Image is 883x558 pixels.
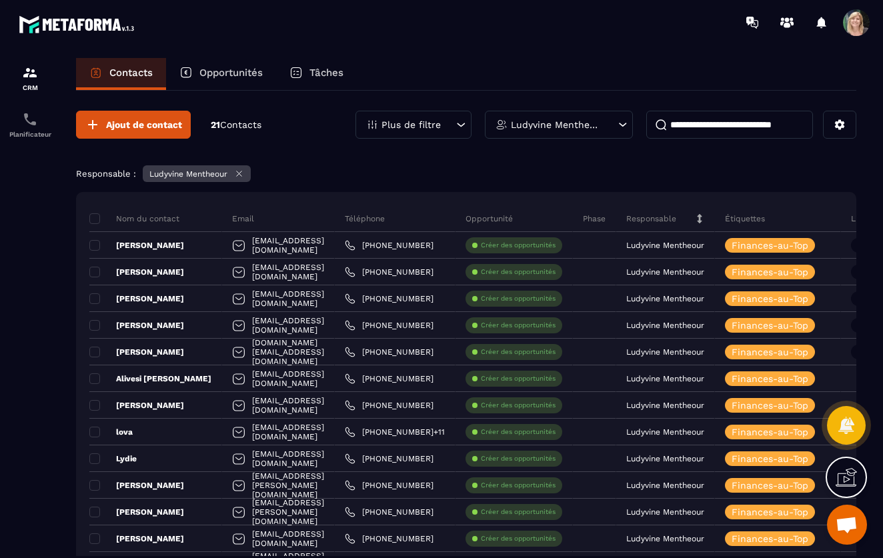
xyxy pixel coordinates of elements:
[345,453,433,464] a: [PHONE_NUMBER]
[381,120,441,129] p: Plus de filtre
[851,213,870,224] p: Liste
[481,481,556,490] p: Créer des opportunités
[481,374,556,383] p: Créer des opportunités
[481,534,556,543] p: Créer des opportunités
[89,533,184,544] p: [PERSON_NAME]
[309,67,343,79] p: Tâches
[89,373,211,384] p: Alivesi [PERSON_NAME]
[732,347,808,357] p: Finances-au-Top
[220,119,261,130] span: Contacts
[481,241,556,250] p: Créer des opportunités
[89,480,184,491] p: [PERSON_NAME]
[345,240,433,251] a: [PHONE_NUMBER]
[626,401,704,410] p: Ludyvine Mentheour
[22,65,38,81] img: formation
[732,481,808,490] p: Finances-au-Top
[345,400,433,411] a: [PHONE_NUMBER]
[732,454,808,463] p: Finances-au-Top
[732,534,808,543] p: Finances-au-Top
[76,58,166,90] a: Contacts
[89,427,133,437] p: lova
[3,84,57,91] p: CRM
[345,373,433,384] a: [PHONE_NUMBER]
[89,320,184,331] p: [PERSON_NAME]
[3,55,57,101] a: formationformationCRM
[3,131,57,138] p: Planificateur
[732,321,808,330] p: Finances-au-Top
[276,58,357,90] a: Tâches
[732,401,808,410] p: Finances-au-Top
[481,347,556,357] p: Créer des opportunités
[232,213,254,224] p: Email
[89,240,184,251] p: [PERSON_NAME]
[481,294,556,303] p: Créer des opportunités
[19,12,139,37] img: logo
[166,58,276,90] a: Opportunités
[211,119,261,131] p: 21
[626,294,704,303] p: Ludyvine Mentheour
[732,374,808,383] p: Finances-au-Top
[827,505,867,545] div: Ouvrir le chat
[583,213,606,224] p: Phase
[89,507,184,517] p: [PERSON_NAME]
[345,480,433,491] a: [PHONE_NUMBER]
[732,294,808,303] p: Finances-au-Top
[149,169,227,179] p: Ludyvine Mentheour
[3,101,57,148] a: schedulerschedulerPlanificateur
[345,533,433,544] a: [PHONE_NUMBER]
[106,118,182,131] span: Ajout de contact
[199,67,263,79] p: Opportunités
[732,267,808,277] p: Finances-au-Top
[345,347,433,357] a: [PHONE_NUMBER]
[626,427,704,437] p: Ludyvine Mentheour
[89,293,184,304] p: [PERSON_NAME]
[626,507,704,517] p: Ludyvine Mentheour
[732,241,808,250] p: Finances-au-Top
[725,213,765,224] p: Étiquettes
[89,267,184,277] p: [PERSON_NAME]
[345,267,433,277] a: [PHONE_NUMBER]
[732,507,808,517] p: Finances-au-Top
[511,120,603,129] p: Ludyvine Mentheour
[22,111,38,127] img: scheduler
[481,401,556,410] p: Créer des opportunités
[626,481,704,490] p: Ludyvine Mentheour
[89,347,184,357] p: [PERSON_NAME]
[481,427,556,437] p: Créer des opportunités
[626,241,704,250] p: Ludyvine Mentheour
[626,374,704,383] p: Ludyvine Mentheour
[481,507,556,517] p: Créer des opportunités
[345,427,445,437] a: [PHONE_NUMBER]+11
[626,321,704,330] p: Ludyvine Mentheour
[76,169,136,179] p: Responsable :
[481,267,556,277] p: Créer des opportunités
[345,213,385,224] p: Téléphone
[626,534,704,543] p: Ludyvine Mentheour
[626,347,704,357] p: Ludyvine Mentheour
[89,453,137,464] p: Lydie
[109,67,153,79] p: Contacts
[626,213,676,224] p: Responsable
[76,111,191,139] button: Ajout de contact
[466,213,513,224] p: Opportunité
[89,400,184,411] p: [PERSON_NAME]
[626,454,704,463] p: Ludyvine Mentheour
[732,427,808,437] p: Finances-au-Top
[481,321,556,330] p: Créer des opportunités
[345,320,433,331] a: [PHONE_NUMBER]
[89,213,179,224] p: Nom du contact
[345,293,433,304] a: [PHONE_NUMBER]
[626,267,704,277] p: Ludyvine Mentheour
[345,507,433,517] a: [PHONE_NUMBER]
[481,454,556,463] p: Créer des opportunités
